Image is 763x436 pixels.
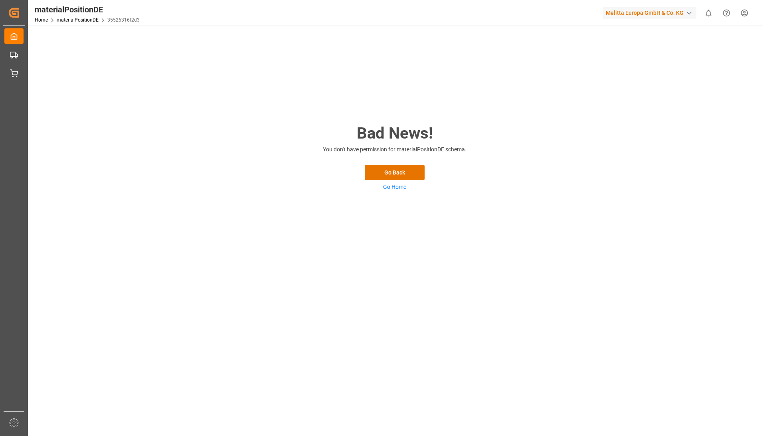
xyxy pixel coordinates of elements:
[57,17,99,23] a: materialPositionDE
[383,184,406,190] a: Go Home
[35,17,48,23] a: Home
[315,121,474,145] h2: Bad News!
[315,145,474,154] p: You don't have permission for materialPositionDE schema.
[700,4,718,22] button: show 0 new notifications
[603,5,700,20] button: Melitta Europa GmbH & Co. KG
[603,7,696,19] div: Melitta Europa GmbH & Co. KG
[35,4,140,16] div: materialPositionDE
[718,4,735,22] button: Help Center
[365,165,425,180] button: Go Back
